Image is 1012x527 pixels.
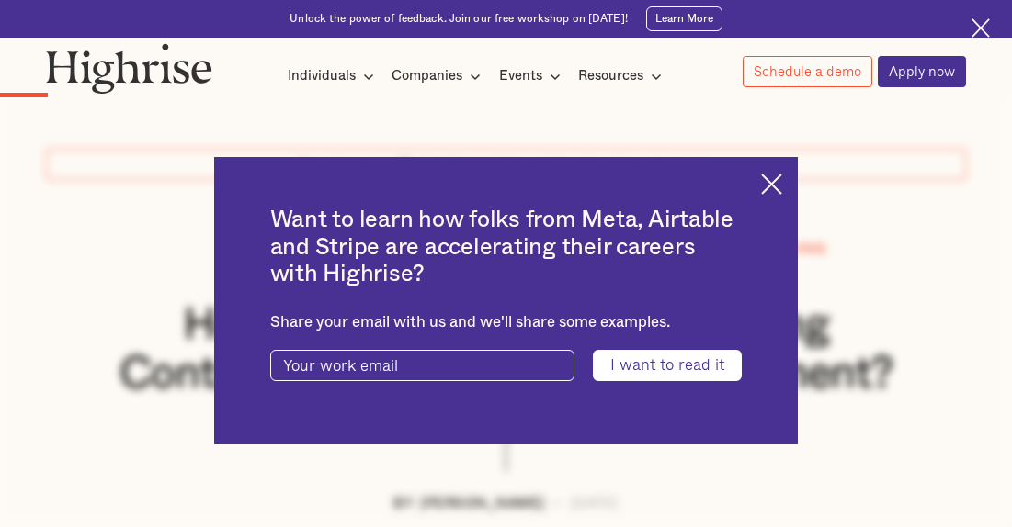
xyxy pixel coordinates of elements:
div: Individuals [288,65,356,87]
input: I want to read it [593,350,742,381]
a: Learn More [646,6,722,30]
img: Highrise logo [46,43,212,94]
img: Cross icon [972,18,990,37]
div: Share your email with us and we'll share some examples. [270,313,743,331]
a: Schedule a demo [743,56,871,86]
div: Events [499,65,542,87]
div: Individuals [288,65,380,87]
img: Cross icon [761,174,782,195]
h2: Want to learn how folks from Meta, Airtable and Stripe are accelerating their careers with Highrise? [270,207,743,287]
div: Resources [578,65,643,87]
input: Your work email [270,350,574,381]
div: Events [499,65,566,87]
form: current-ascender-blog-article-modal-form [270,350,743,381]
a: Apply now [878,56,965,87]
div: Companies [392,65,486,87]
div: Companies [392,65,462,87]
div: Resources [578,65,667,87]
div: Unlock the power of feedback. Join our free workshop on [DATE]! [290,11,627,26]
